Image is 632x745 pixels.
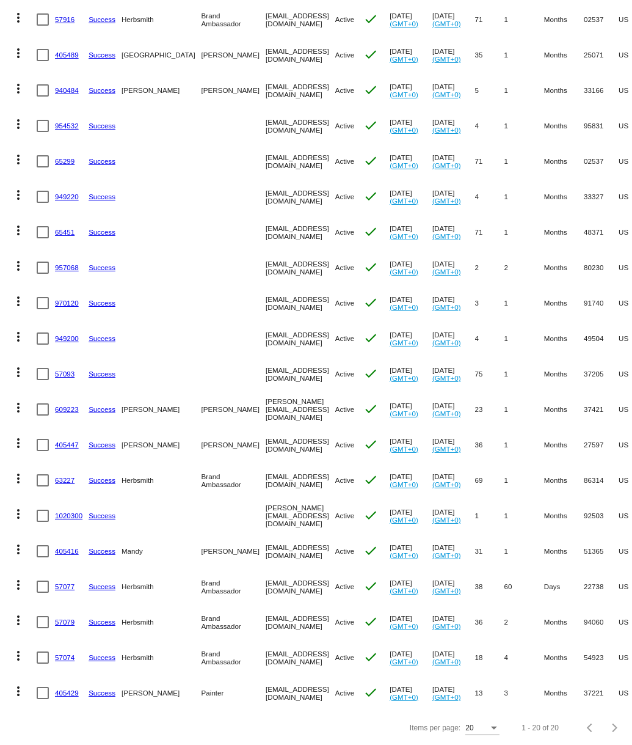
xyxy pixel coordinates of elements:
mat-cell: 22738 [584,569,619,604]
mat-cell: [EMAIL_ADDRESS][DOMAIN_NAME] [266,73,335,108]
mat-cell: [EMAIL_ADDRESS][DOMAIN_NAME] [266,356,335,392]
mat-cell: Months [544,675,584,711]
mat-cell: [DATE] [390,73,432,108]
mat-cell: [EMAIL_ADDRESS][DOMAIN_NAME] [266,144,335,179]
mat-cell: 94060 [584,604,619,640]
mat-cell: 4 [504,640,544,675]
a: Success [89,476,115,484]
mat-icon: check [363,508,378,523]
a: Success [89,15,115,23]
mat-cell: 33166 [584,73,619,108]
a: (GMT+0) [390,551,418,559]
a: (GMT+0) [390,693,418,701]
a: (GMT+0) [432,55,461,63]
a: (GMT+0) [432,232,461,240]
mat-icon: more_vert [11,329,26,344]
mat-icon: more_vert [11,117,26,131]
a: (GMT+0) [432,126,461,134]
a: (GMT+0) [390,20,418,28]
mat-cell: 1 [504,427,544,463]
mat-cell: 35 [475,37,504,73]
mat-cell: Months [544,179,584,215]
a: (GMT+0) [432,445,461,453]
a: (GMT+0) [432,268,461,276]
a: 405416 [55,547,79,555]
mat-cell: 1 [475,498,504,534]
mat-cell: 02537 [584,2,619,37]
a: Success [89,618,115,626]
mat-cell: 37205 [584,356,619,392]
mat-cell: [PERSON_NAME] [122,73,202,108]
mat-icon: check [363,224,378,239]
mat-cell: Months [544,144,584,179]
mat-cell: Herbsmith [122,463,202,498]
mat-cell: [DATE] [390,498,432,534]
mat-cell: [DATE] [390,285,432,321]
mat-cell: [EMAIL_ADDRESS][DOMAIN_NAME] [266,285,335,321]
a: 954532 [55,122,79,130]
mat-cell: [EMAIL_ADDRESS][DOMAIN_NAME] [266,37,335,73]
span: Active [335,547,355,555]
mat-icon: check [363,118,378,133]
mat-cell: [EMAIL_ADDRESS][DOMAIN_NAME] [266,640,335,675]
mat-icon: check [363,189,378,204]
mat-cell: [DATE] [390,179,432,215]
mat-cell: 3 [504,675,544,711]
mat-icon: more_vert [11,188,26,202]
mat-cell: [DATE] [432,569,475,604]
mat-cell: 54923 [584,640,619,675]
mat-cell: 95831 [584,108,619,144]
mat-cell: 92503 [584,498,619,534]
a: Success [89,370,115,378]
mat-cell: 4 [475,179,504,215]
mat-cell: [EMAIL_ADDRESS][DOMAIN_NAME] [266,427,335,463]
mat-cell: [DATE] [390,392,432,427]
mat-cell: [DATE] [432,73,475,108]
a: 405447 [55,441,79,449]
a: (GMT+0) [390,339,418,347]
mat-cell: [EMAIL_ADDRESS][DOMAIN_NAME] [266,108,335,144]
mat-icon: more_vert [11,436,26,450]
a: (GMT+0) [390,126,418,134]
a: (GMT+0) [432,587,461,595]
a: (GMT+0) [432,339,461,347]
mat-icon: check [363,543,378,558]
a: (GMT+0) [432,622,461,630]
mat-cell: [EMAIL_ADDRESS][DOMAIN_NAME] [266,534,335,569]
mat-cell: 1 [504,321,544,356]
mat-cell: [PERSON_NAME][EMAIL_ADDRESS][DOMAIN_NAME] [266,392,335,427]
mat-cell: Months [544,321,584,356]
mat-icon: more_vert [11,507,26,521]
mat-icon: more_vert [11,294,26,309]
mat-cell: [GEOGRAPHIC_DATA] [122,37,202,73]
mat-cell: 1 [504,2,544,37]
mat-cell: [PERSON_NAME] [202,73,266,108]
a: (GMT+0) [390,658,418,666]
mat-cell: Months [544,463,584,498]
mat-cell: Months [544,250,584,285]
mat-cell: [EMAIL_ADDRESS][DOMAIN_NAME] [266,321,335,356]
a: 940484 [55,86,79,94]
a: 63227 [55,476,74,484]
mat-cell: Months [544,392,584,427]
a: 57079 [55,618,74,626]
a: Success [89,193,115,200]
a: (GMT+0) [432,197,461,205]
mat-cell: [DATE] [390,144,432,179]
mat-cell: Months [544,604,584,640]
a: (GMT+0) [432,480,461,488]
mat-cell: Months [544,498,584,534]
a: Success [89,86,115,94]
mat-cell: [DATE] [432,2,475,37]
mat-icon: check [363,366,378,381]
mat-cell: [DATE] [432,534,475,569]
mat-cell: Months [544,37,584,73]
a: Success [89,228,115,236]
mat-icon: check [363,295,378,310]
a: 949200 [55,334,79,342]
mat-cell: 1 [504,144,544,179]
mat-cell: [DATE] [432,356,475,392]
mat-cell: 80230 [584,250,619,285]
mat-icon: check [363,402,378,416]
mat-icon: check [363,614,378,629]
